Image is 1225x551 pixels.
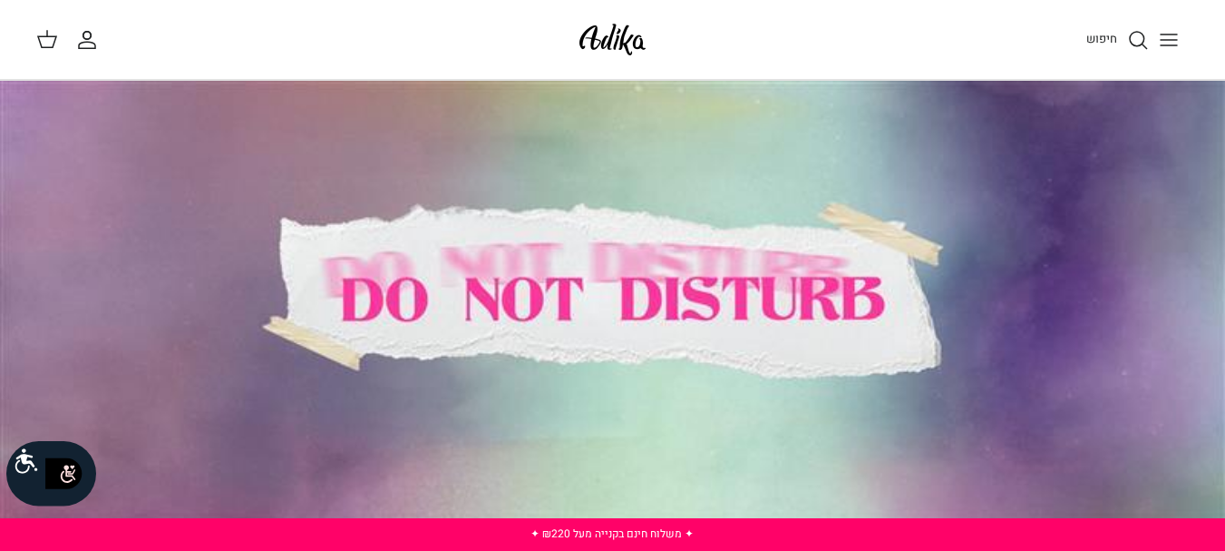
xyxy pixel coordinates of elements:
img: Adika IL [574,18,651,61]
img: accessibility_icon02.svg [39,448,89,498]
a: ✦ משלוח חינם בקנייה מעל ₪220 ✦ [530,526,694,542]
a: החשבון שלי [76,29,105,51]
a: חיפוש [1086,29,1149,51]
span: חיפוש [1086,30,1117,47]
button: Toggle menu [1149,20,1189,60]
